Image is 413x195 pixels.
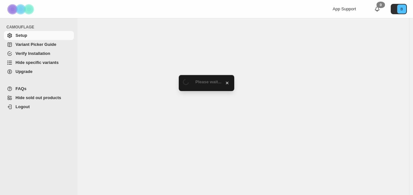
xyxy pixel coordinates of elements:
[15,42,56,47] span: Variant Picker Guide
[15,95,61,100] span: Hide sold out products
[333,6,356,11] span: App Support
[374,6,380,12] a: 0
[6,25,74,30] span: CAMOUFLAGE
[4,40,74,49] a: Variant Picker Guide
[4,84,74,93] a: FAQs
[15,33,27,38] span: Setup
[4,67,74,76] a: Upgrade
[196,79,222,84] span: Please wait...
[4,93,74,102] a: Hide sold out products
[397,5,406,14] span: Avatar with initials B
[15,69,33,74] span: Upgrade
[4,58,74,67] a: Hide specific variants
[400,7,403,11] text: B
[4,31,74,40] a: Setup
[377,2,385,8] div: 0
[5,0,37,18] img: Camouflage
[4,102,74,111] a: Logout
[15,86,26,91] span: FAQs
[391,4,407,14] button: Avatar with initials B
[15,51,50,56] span: Verify Installation
[15,60,59,65] span: Hide specific variants
[4,49,74,58] a: Verify Installation
[15,104,30,109] span: Logout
